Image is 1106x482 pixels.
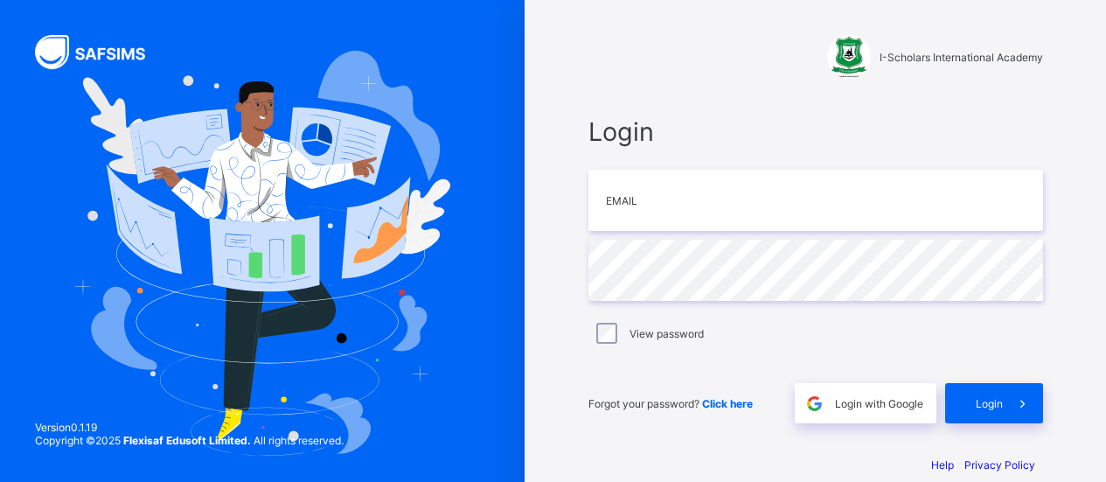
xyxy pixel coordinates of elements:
[35,421,344,434] span: Version 0.1.19
[702,397,753,410] a: Click here
[588,397,753,410] span: Forgot your password?
[964,458,1035,472] a: Privacy Policy
[123,434,251,447] strong: Flexisaf Edusoft Limited.
[880,51,1043,64] span: I-Scholars International Academy
[804,394,824,414] img: google.396cfc9801f0270233282035f929180a.svg
[588,116,1043,147] span: Login
[835,397,923,410] span: Login with Google
[74,51,451,456] img: Hero Image
[931,458,954,472] a: Help
[35,35,166,69] img: SAFSIMS Logo
[35,434,344,447] span: Copyright © 2025 All rights reserved.
[976,397,1003,410] span: Login
[630,327,704,340] label: View password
